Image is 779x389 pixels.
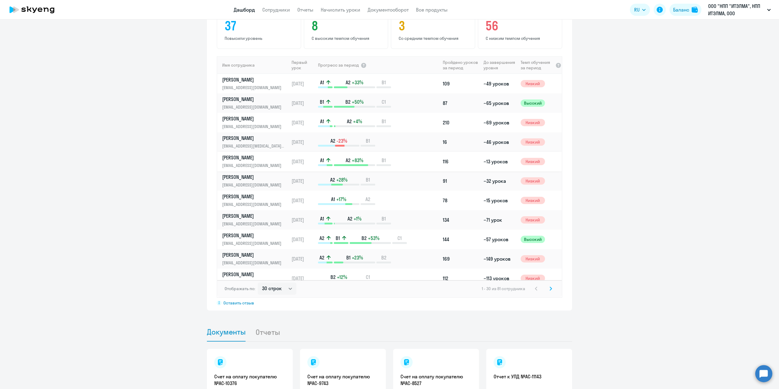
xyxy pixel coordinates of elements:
[521,99,545,107] span: Высокий
[222,232,285,239] p: [PERSON_NAME]
[366,176,370,183] span: B1
[416,7,448,13] a: Все продукты
[312,36,382,41] p: С высоким темпом обучения
[521,177,545,185] span: Низкий
[397,235,402,241] span: C1
[336,176,348,183] span: +28%
[222,154,285,161] p: [PERSON_NAME]
[289,152,317,171] td: [DATE]
[222,84,285,91] p: [EMAIL_ADDRESS][DOMAIN_NAME]
[222,182,285,188] p: [EMAIL_ADDRESS][DOMAIN_NAME]
[289,74,317,93] td: [DATE]
[362,235,367,241] span: B2
[353,118,362,125] span: +4%
[307,373,379,387] a: Счет на оплату покупателю №AC-9743
[320,99,324,105] span: B1
[440,269,481,288] td: 112
[320,79,324,86] span: A1
[207,327,246,336] span: Документы
[521,138,545,146] span: Низкий
[521,80,545,87] span: Низкий
[481,269,518,288] td: ~113 уроков
[222,76,285,83] p: [PERSON_NAME]
[222,143,285,149] p: [EMAIL_ADDRESS][MEDICAL_DATA][DOMAIN_NAME]
[673,6,689,13] div: Баланс
[222,259,285,266] p: [EMAIL_ADDRESS][DOMAIN_NAME]
[366,274,370,280] span: C1
[382,79,386,86] span: B1
[346,157,351,164] span: A2
[312,19,382,33] h4: 8
[482,286,525,291] span: 1 - 30 из 81 сотрудника
[440,132,481,152] td: 16
[399,36,469,41] p: Со средним темпом обучения
[354,215,362,222] span: +1%
[521,119,545,126] span: Низкий
[320,215,324,222] span: A1
[223,300,254,306] span: Оставить отзыв
[630,4,650,16] button: RU
[289,269,317,288] td: [DATE]
[440,56,481,74] th: Пройдено уроков за период
[222,252,289,266] a: [PERSON_NAME][EMAIL_ADDRESS][DOMAIN_NAME]
[222,123,285,130] p: [EMAIL_ADDRESS][DOMAIN_NAME]
[708,2,765,17] p: ООО "НПП "ИТЭЛМА", НПП ИТЭЛМА, ООО
[222,104,285,110] p: [EMAIL_ADDRESS][DOMAIN_NAME]
[217,56,289,74] th: Имя сотрудника
[222,162,285,169] p: [EMAIL_ADDRESS][DOMAIN_NAME]
[486,36,556,41] p: С низким темпом обучения
[345,99,351,105] span: B2
[521,158,545,165] span: Низкий
[352,157,363,164] span: +83%
[481,74,518,93] td: ~49 уроков
[222,135,289,149] a: [PERSON_NAME][EMAIL_ADDRESS][MEDICAL_DATA][DOMAIN_NAME]
[440,171,481,191] td: 91
[262,7,290,13] a: Сотрудники
[481,152,518,171] td: ~13 уроков
[222,279,285,286] p: [EMAIL_ADDRESS][DOMAIN_NAME]
[222,115,289,130] a: [PERSON_NAME][EMAIL_ADDRESS][DOMAIN_NAME]
[481,210,518,230] td: ~71 урок
[330,274,336,280] span: B2
[222,76,289,91] a: [PERSON_NAME][EMAIL_ADDRESS][DOMAIN_NAME]
[494,373,565,380] a: Отчет к УПД №AC-11143
[222,221,285,227] p: [EMAIL_ADDRESS][DOMAIN_NAME]
[331,196,335,203] span: A1
[440,113,481,132] td: 210
[440,93,481,113] td: 87
[521,255,545,262] span: Низкий
[381,254,386,261] span: B2
[440,210,481,230] td: 134
[222,232,289,247] a: [PERSON_NAME][EMAIL_ADDRESS][DOMAIN_NAME]
[705,2,774,17] button: ООО "НПП "ИТЭЛМА", НПП ИТЭЛМА, ООО
[382,157,386,164] span: B1
[692,7,698,13] img: balance
[225,19,295,33] h4: 37
[214,373,285,387] a: Счет на оплату покупателю №AC-10376
[222,271,285,278] p: [PERSON_NAME]
[440,230,481,249] td: 144
[225,36,295,41] p: Повысили уровень
[222,240,285,247] p: [EMAIL_ADDRESS][DOMAIN_NAME]
[481,93,518,113] td: ~65 уроков
[222,201,285,208] p: [EMAIL_ADDRESS][DOMAIN_NAME]
[346,254,351,261] span: B1
[481,113,518,132] td: ~69 уроков
[521,197,545,204] span: Низкий
[337,137,347,144] span: -23%
[365,196,370,203] span: A2
[368,7,409,13] a: Документооборот
[521,275,545,282] span: Низкий
[289,113,317,132] td: [DATE]
[347,118,352,125] span: A2
[289,249,317,269] td: [DATE]
[352,99,364,105] span: +50%
[222,154,289,169] a: [PERSON_NAME][EMAIL_ADDRESS][DOMAIN_NAME]
[352,79,363,86] span: +33%
[222,96,285,102] p: [PERSON_NAME]
[521,216,545,224] span: Низкий
[289,93,317,113] td: [DATE]
[318,62,359,68] span: Прогресс за период
[352,254,363,261] span: +23%
[320,235,324,241] span: A2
